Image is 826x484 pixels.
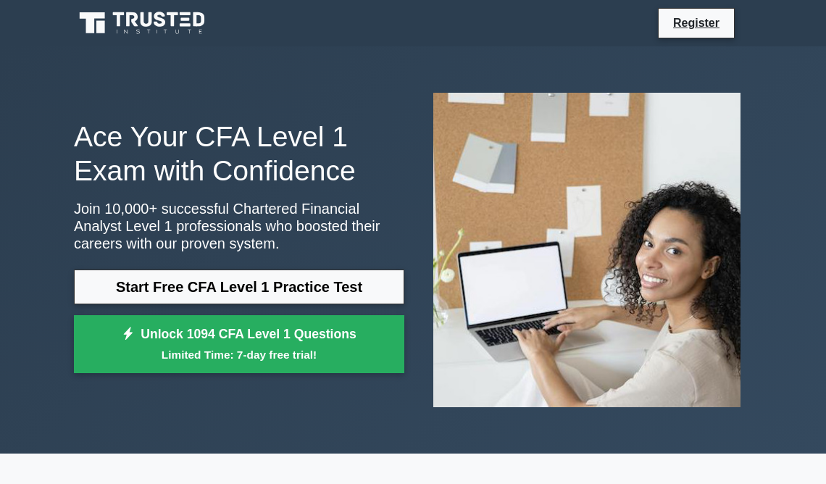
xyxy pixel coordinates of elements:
[74,315,404,373] a: Unlock 1094 CFA Level 1 QuestionsLimited Time: 7-day free trial!
[74,120,404,188] h1: Ace Your CFA Level 1 Exam with Confidence
[74,200,404,252] p: Join 10,000+ successful Chartered Financial Analyst Level 1 professionals who boosted their caree...
[92,346,386,363] small: Limited Time: 7-day free trial!
[74,270,404,304] a: Start Free CFA Level 1 Practice Test
[664,14,728,32] a: Register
